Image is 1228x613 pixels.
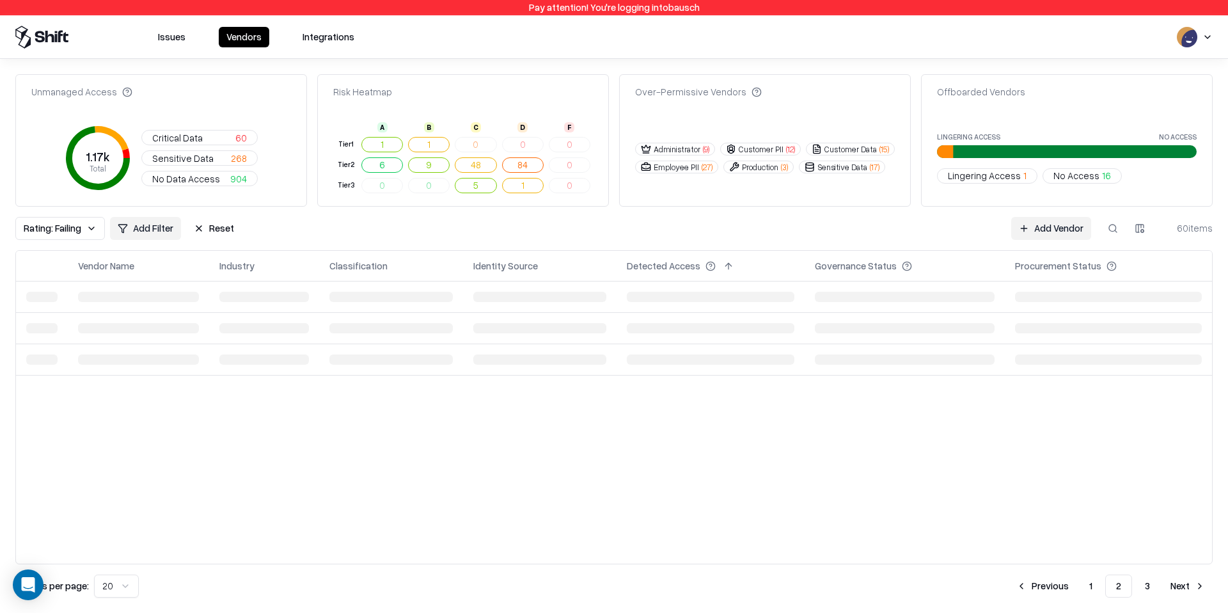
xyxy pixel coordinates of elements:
[152,172,220,186] span: No Data Access
[635,85,762,99] div: Over-Permissive Vendors
[937,168,1037,184] button: Lingering Access1
[806,143,895,155] button: Customer Data(15)
[702,162,712,173] span: ( 27 )
[141,130,258,145] button: Critical Data60
[150,27,193,47] button: Issues
[1161,221,1213,235] div: 60 items
[1163,575,1213,598] button: Next
[870,162,879,173] span: ( 17 )
[471,122,481,132] div: C
[336,139,356,150] div: Tier 1
[78,259,134,273] div: Vendor Name
[231,152,247,165] span: 268
[564,122,574,132] div: F
[31,85,132,99] div: Unmanaged Access
[781,162,788,173] span: ( 3 )
[230,172,247,186] span: 904
[799,161,885,173] button: Sensitive Data(17)
[377,122,388,132] div: A
[635,143,715,155] button: Administrator(9)
[219,27,269,47] button: Vendors
[1009,575,1076,598] button: Previous
[720,143,801,155] button: Customer PII(12)
[24,221,81,235] span: Rating: Failing
[948,169,1021,182] span: Lingering Access
[1015,259,1101,273] div: Procurement Status
[1159,133,1197,140] label: No Access
[1079,575,1103,598] button: 1
[627,259,700,273] div: Detected Access
[815,259,897,273] div: Governance Status
[361,157,403,173] button: 6
[1011,217,1091,240] a: Add Vendor
[110,217,181,240] button: Add Filter
[455,157,496,173] button: 48
[219,259,255,273] div: Industry
[937,85,1025,99] div: Offboarded Vendors
[1102,169,1111,182] span: 16
[336,180,356,191] div: Tier 3
[408,157,450,173] button: 9
[937,133,1000,140] label: Lingering Access
[361,137,403,152] button: 1
[517,122,528,132] div: D
[1023,169,1027,182] span: 1
[635,161,718,173] button: Employee PII(27)
[1105,575,1132,598] button: 2
[1009,575,1213,598] nav: pagination
[703,144,709,155] span: ( 9 )
[15,217,105,240] button: Rating: Failing
[86,150,110,164] tspan: 1.17k
[455,178,496,193] button: 5
[1135,575,1160,598] button: 3
[333,85,392,99] div: Risk Heatmap
[408,137,450,152] button: 1
[786,144,795,155] span: ( 12 )
[235,131,247,145] span: 60
[502,157,544,173] button: 84
[152,131,203,145] span: Critical Data
[329,259,388,273] div: Classification
[141,171,258,186] button: No Data Access904
[15,579,89,593] p: Results per page:
[879,144,889,155] span: ( 15 )
[336,159,356,170] div: Tier 2
[90,164,106,174] tspan: Total
[1043,168,1122,184] button: No Access16
[473,259,538,273] div: Identity Source
[502,178,544,193] button: 1
[186,217,242,240] button: Reset
[723,161,794,173] button: Production(3)
[295,27,362,47] button: Integrations
[1053,169,1099,182] span: No Access
[141,150,258,166] button: Sensitive Data268
[424,122,434,132] div: B
[152,152,214,165] span: Sensitive Data
[13,569,43,600] div: Open Intercom Messenger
